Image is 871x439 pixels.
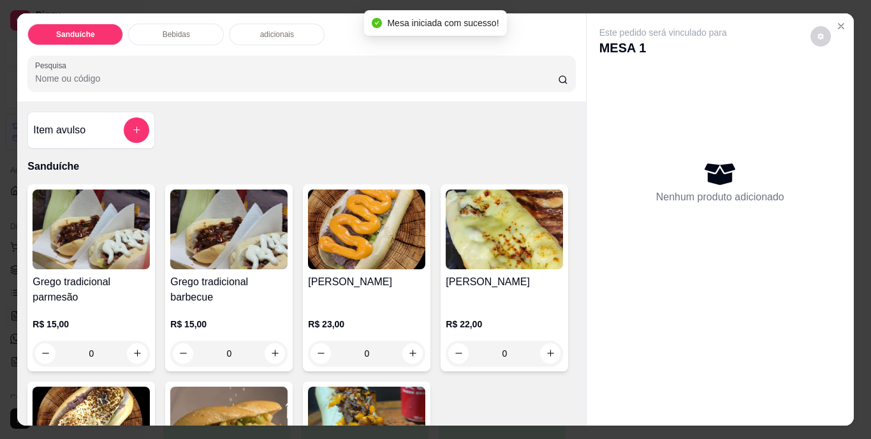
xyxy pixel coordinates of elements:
p: R$ 22,00 [446,318,563,331]
p: MESA 1 [599,39,727,57]
span: check-circle [372,18,382,28]
p: R$ 15,00 [170,318,288,331]
label: Pesquisa [35,60,71,71]
button: increase-product-quantity [127,343,147,364]
button: Close [831,16,851,36]
button: decrease-product-quantity [448,343,469,364]
button: decrease-product-quantity [810,26,831,47]
button: decrease-product-quantity [35,343,55,364]
h4: [PERSON_NAME] [446,274,563,290]
input: Pesquisa [35,72,558,85]
h4: Grego tradicional parmesão [33,274,150,305]
img: product-image [446,190,563,269]
button: increase-product-quantity [540,343,560,364]
img: product-image [170,190,288,269]
h4: Item avulso [33,123,85,138]
p: Nenhum produto adicionado [656,190,784,205]
button: decrease-product-quantity [311,343,331,364]
img: product-image [33,190,150,269]
p: Sanduíche [56,29,95,40]
button: increase-product-quantity [265,343,285,364]
button: increase-product-quantity [402,343,423,364]
h4: Grego tradicional barbecue [170,274,288,305]
p: R$ 23,00 [308,318,425,331]
p: Bebidas [163,29,190,40]
img: product-image [308,190,425,269]
p: R$ 15,00 [33,318,150,331]
p: Sanduíche [27,159,575,174]
p: Este pedido será vinculado para [599,26,727,39]
span: Mesa iniciada com sucesso! [387,18,499,28]
button: add-separate-item [124,117,149,143]
p: adicionais [260,29,294,40]
h4: [PERSON_NAME] [308,274,425,290]
button: decrease-product-quantity [173,343,193,364]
